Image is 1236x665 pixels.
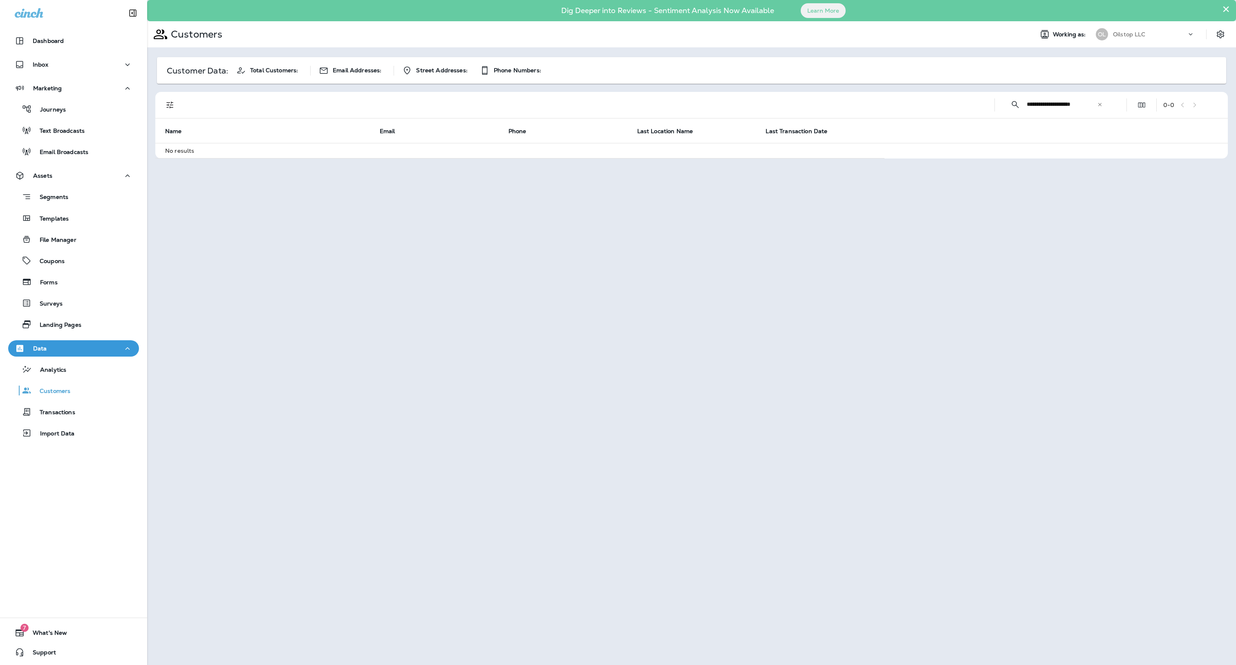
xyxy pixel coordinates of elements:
[8,56,139,73] button: Inbox
[25,629,67,639] span: What's New
[162,97,178,113] button: Filters
[121,5,144,21] button: Collapse Sidebar
[537,9,798,12] p: Dig Deeper into Reviews - Sentiment Analysis Now Available
[8,424,139,442] button: Import Data
[637,127,704,135] span: Last Location Name
[31,409,75,417] p: Transactions
[8,403,139,420] button: Transactions
[33,172,52,179] p: Assets
[8,295,139,312] button: Surveys
[8,361,139,378] button: Analytics
[8,210,139,227] button: Templates
[8,382,139,399] button: Customers
[31,149,88,156] p: Email Broadcasts
[8,340,139,357] button: Data
[494,67,541,74] span: Phone Numbers:
[31,300,63,308] p: Surveys
[31,388,70,395] p: Customers
[31,215,69,223] p: Templates
[333,67,381,74] span: Email Addresses:
[8,80,139,96] button: Marketing
[31,127,85,135] p: Text Broadcasts
[1007,96,1023,113] button: Collapse Search
[8,122,139,139] button: Text Broadcasts
[165,127,193,135] span: Name
[32,106,66,114] p: Journeys
[8,167,139,184] button: Assets
[508,128,526,135] span: Phone
[165,128,182,135] span: Name
[33,345,47,352] p: Data
[637,128,693,135] span: Last Location Name
[20,624,29,632] span: 7
[250,67,298,74] span: Total Customers:
[1096,28,1108,40] div: OL
[155,143,884,158] td: No results
[1133,97,1150,113] button: Edit Fields
[8,625,139,641] button: 7What's New
[1213,27,1228,42] button: Settings
[1222,2,1230,16] button: Close
[8,143,139,160] button: Email Broadcasts
[8,100,139,118] button: Journeys
[32,366,66,374] p: Analytics
[31,321,81,329] p: Landing Pages
[33,61,48,68] p: Inbox
[508,127,537,135] span: Phone
[766,128,827,135] span: Last Transaction Date
[1163,102,1174,108] div: 0 - 0
[32,279,58,287] p: Forms
[167,67,228,74] p: Customer Data:
[8,316,139,333] button: Landing Pages
[31,237,76,244] p: File Manager
[8,231,139,248] button: File Manager
[1053,31,1088,38] span: Working as:
[31,258,65,266] p: Coupons
[1113,31,1146,38] p: Oilstop LLC
[8,273,139,290] button: Forms
[416,67,467,74] span: Street Addresses:
[8,252,139,269] button: Coupons
[380,128,395,135] span: Email
[168,28,222,40] p: Customers
[801,3,846,18] button: Learn More
[32,430,75,438] p: Import Data
[33,38,64,44] p: Dashboard
[380,127,406,135] span: Email
[8,33,139,49] button: Dashboard
[8,644,139,661] button: Support
[25,649,56,659] span: Support
[766,127,838,135] span: Last Transaction Date
[8,188,139,205] button: Segments
[33,85,62,91] p: Marketing
[31,194,68,202] p: Segments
